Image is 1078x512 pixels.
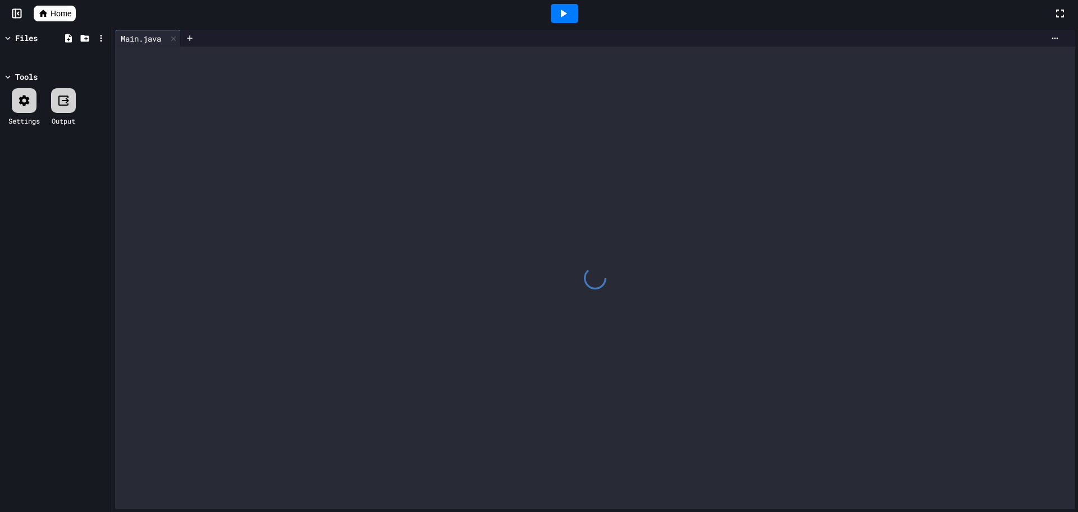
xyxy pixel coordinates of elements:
div: Files [15,32,38,44]
iframe: chat widget [985,418,1067,466]
div: Output [52,116,75,126]
div: Tools [15,71,38,83]
a: Home [34,6,76,21]
span: Home [51,8,71,19]
iframe: chat widget [1031,467,1067,501]
div: Settings [8,116,40,126]
div: Main.java [115,33,167,44]
div: Main.java [115,30,181,47]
